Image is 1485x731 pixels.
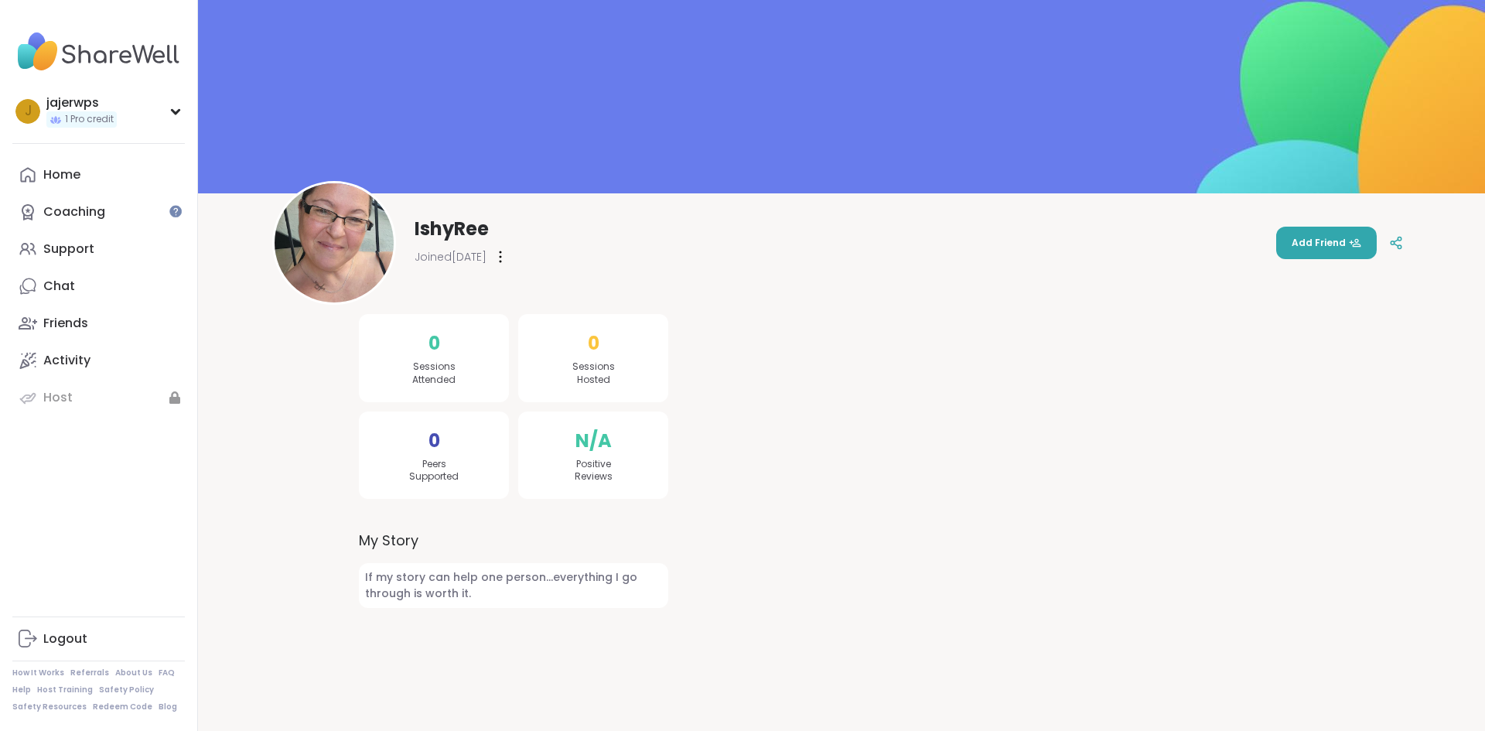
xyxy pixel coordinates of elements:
[1292,236,1361,250] span: Add Friend
[46,94,117,111] div: jajerwps
[43,352,90,369] div: Activity
[412,360,456,387] span: Sessions Attended
[12,156,185,193] a: Home
[575,427,612,455] span: N/A
[12,379,185,416] a: Host
[37,685,93,695] a: Host Training
[115,668,152,678] a: About Us
[43,241,94,258] div: Support
[43,166,80,183] div: Home
[43,278,75,295] div: Chat
[588,330,599,357] span: 0
[12,342,185,379] a: Activity
[409,458,459,484] span: Peers Supported
[359,530,668,551] label: My Story
[359,563,668,608] span: If my story can help one person...everything I go through is worth it.
[428,427,440,455] span: 0
[25,101,32,121] span: j
[12,685,31,695] a: Help
[159,702,177,712] a: Blog
[575,458,613,484] span: Positive Reviews
[12,702,87,712] a: Safety Resources
[12,620,185,658] a: Logout
[93,702,152,712] a: Redeem Code
[428,330,440,357] span: 0
[169,205,182,217] iframe: Spotlight
[159,668,175,678] a: FAQ
[12,305,185,342] a: Friends
[70,668,109,678] a: Referrals
[275,183,394,302] img: IshyRee
[99,685,154,695] a: Safety Policy
[12,193,185,231] a: Coaching
[43,630,87,647] div: Logout
[12,668,64,678] a: How It Works
[65,113,114,126] span: 1 Pro credit
[12,231,185,268] a: Support
[415,249,486,265] span: Joined [DATE]
[43,389,73,406] div: Host
[43,203,105,220] div: Coaching
[12,268,185,305] a: Chat
[12,25,185,79] img: ShareWell Nav Logo
[43,315,88,332] div: Friends
[572,360,615,387] span: Sessions Hosted
[1276,227,1377,259] button: Add Friend
[415,217,489,241] span: IshyRee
